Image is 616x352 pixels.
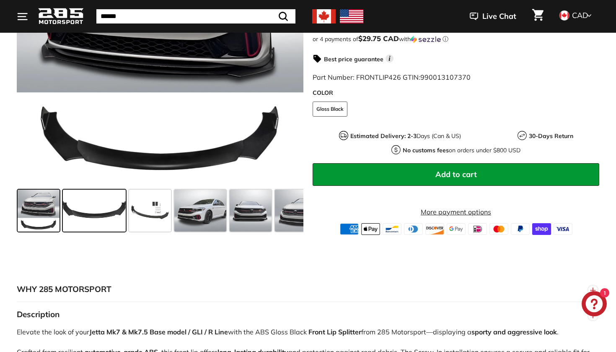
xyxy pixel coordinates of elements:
[435,169,477,179] span: Add to cart
[313,35,599,43] div: or 4 payments of with
[447,223,466,235] img: google_pay
[459,6,527,27] button: Live Chat
[38,7,84,26] img: Logo_285_Motorsport_areodynamics_components
[511,223,530,235] img: paypal
[425,223,444,235] img: discover
[361,223,380,235] img: apple_pay
[403,146,520,155] p: on orders under $800 USD
[308,328,361,336] strong: Front Lip Splitter
[350,132,461,141] p: Days (Can & US)
[313,207,599,217] a: More payment options
[572,10,588,20] span: CAD
[313,73,471,81] span: Part Number: FRONTLIP426 GTIN:
[89,328,228,336] strong: Jetta Mk7 & Mk7.5 Base model / GLI / R Line
[529,132,573,140] strong: 30-Days Return
[482,11,516,22] span: Live Chat
[527,2,549,31] a: Cart
[579,291,609,318] inbox-online-store-chat: Shopify online store chat
[420,73,471,81] span: 990013107370
[313,35,599,43] div: or 4 payments of$29.75 CADwithSezzle Click to learn more about Sezzle
[404,223,423,235] img: diners_club
[403,146,449,154] strong: No customs fees
[383,223,401,235] img: bancontact
[411,36,441,43] img: Sezzle
[468,223,487,235] img: ideal
[532,223,551,235] img: shopify_pay
[313,163,599,186] button: Add to cart
[350,132,417,140] strong: Estimated Delivery: 2-3
[17,277,599,302] button: WHY 285 MOTORSPORT
[471,328,557,336] strong: sporty and aggressive look
[340,223,359,235] img: american_express
[324,55,383,63] strong: Best price guarantee
[386,55,393,63] span: i
[313,89,599,97] label: COLOR
[17,302,599,327] button: Description
[554,223,572,235] img: visa
[489,223,508,235] img: master
[96,9,295,23] input: Search
[358,34,399,43] span: $29.75 CAD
